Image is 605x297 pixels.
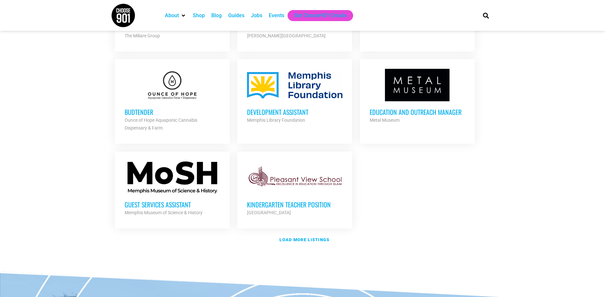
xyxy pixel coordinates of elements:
[370,118,400,123] strong: Metal Museum
[111,232,494,247] a: Load more listings
[125,118,197,130] strong: Ounce of Hope Aquaponic Cannabis Dispensary & Farm
[481,10,491,21] div: Search
[228,12,244,19] a: Guides
[370,108,465,116] h3: Education and Outreach Manager
[115,59,230,142] a: Budtender Ounce of Hope Aquaponic Cannabis Dispensary & Farm
[269,12,284,19] a: Events
[237,152,352,226] a: Kindergarten Teacher Position [GEOGRAPHIC_DATA]
[247,33,326,38] strong: [PERSON_NAME][GEOGRAPHIC_DATA]
[360,59,475,134] a: Education and Outreach Manager Metal Museum
[247,118,305,123] strong: Memphis Library Foundation
[247,108,342,116] h3: Development Assistant
[125,200,220,209] h3: Guest Services Assistant
[279,237,329,242] strong: Load more listings
[251,12,262,19] a: Jobs
[125,108,220,116] h3: Budtender
[125,33,160,38] strong: The Miliare Group
[247,200,342,209] h3: Kindergarten Teacher Position
[294,12,347,19] a: Get Choose901 Emails
[211,12,222,19] a: Blog
[162,10,190,21] div: About
[162,10,472,21] nav: Main nav
[237,59,352,134] a: Development Assistant Memphis Library Foundation
[165,12,179,19] a: About
[193,12,205,19] a: Shop
[125,210,203,215] strong: Memphis Museum of Science & History
[247,210,291,215] strong: [GEOGRAPHIC_DATA]
[115,152,230,226] a: Guest Services Assistant Memphis Museum of Science & History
